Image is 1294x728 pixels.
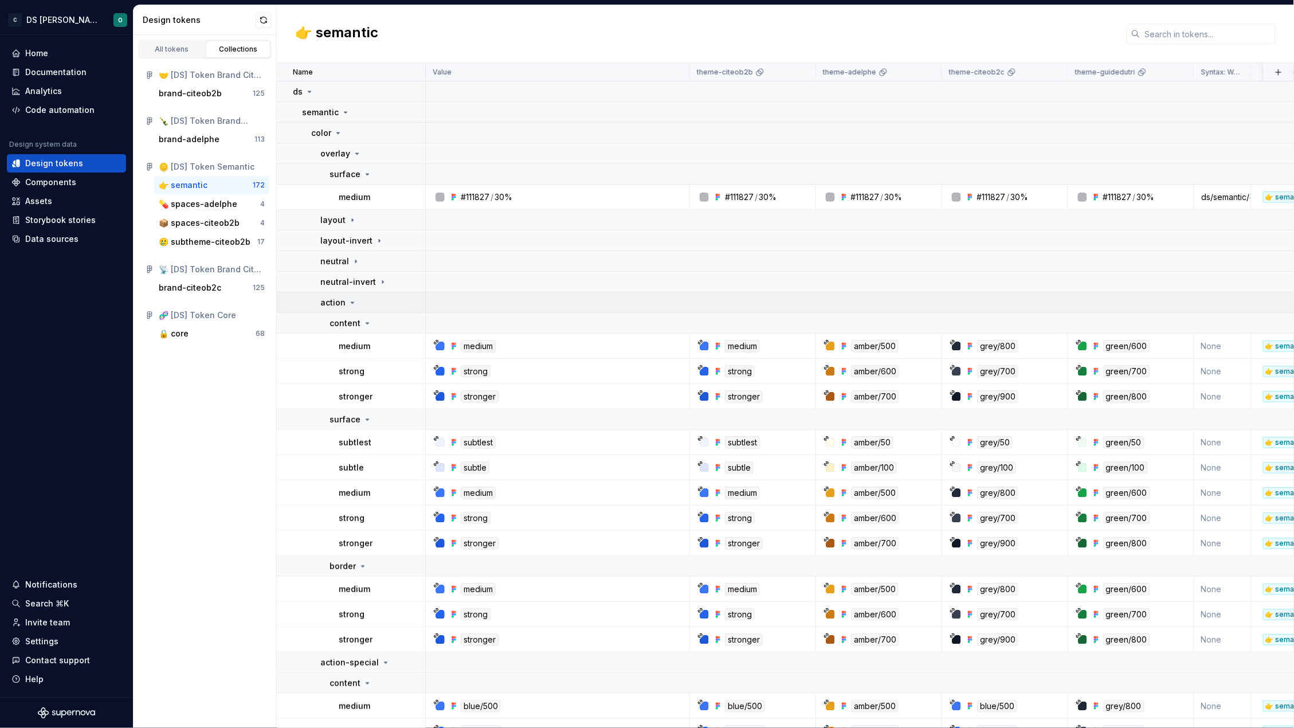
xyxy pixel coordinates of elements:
[461,487,496,499] div: medium
[1075,68,1135,77] p: theme-guidedutri
[339,191,370,203] p: medium
[7,192,126,210] a: Assets
[977,512,1018,525] div: grey/700
[461,608,491,621] div: strong
[7,101,126,119] a: Code automation
[977,487,1018,499] div: grey/800
[339,391,372,402] p: stronger
[1103,608,1150,621] div: green/700
[495,191,512,203] div: 30%
[7,63,126,81] a: Documentation
[851,365,899,378] div: amber/600
[159,161,265,173] div: 🪙 [DS] Token Semantic
[461,633,499,646] div: stronger
[253,89,265,98] div: 125
[851,700,899,713] div: amber/500
[851,583,899,596] div: amber/500
[1007,191,1010,203] div: /
[159,282,221,293] div: brand-citeob2c
[339,512,364,524] p: strong
[1194,455,1252,480] td: None
[461,365,491,378] div: strong
[25,233,79,245] div: Data sources
[25,85,62,97] div: Analytics
[159,179,207,191] div: 👉 semantic
[725,390,763,403] div: stronger
[154,214,269,232] button: 📦 spaces-citeob2b4
[25,674,44,685] div: Help
[1194,430,1252,455] td: None
[977,700,1017,713] div: blue/500
[949,68,1005,77] p: theme-citeob2c
[725,700,765,713] div: blue/500
[851,537,899,550] div: amber/700
[257,237,265,246] div: 17
[725,512,755,525] div: strong
[159,69,265,81] div: 🤝 [DS] Token Brand Citeo B2B
[253,181,265,190] div: 172
[154,176,269,194] button: 👉 semantic172
[851,461,897,474] div: amber/100
[461,537,499,550] div: stronger
[253,283,265,292] div: 125
[725,487,760,499] div: medium
[1137,191,1155,203] div: 30%
[1194,384,1252,409] td: None
[725,633,763,646] div: stronger
[320,235,372,246] p: layout-invert
[154,130,269,148] button: brand-adelphe113
[26,14,100,26] div: DS [PERSON_NAME]
[339,634,372,645] p: stronger
[159,134,219,145] div: brand-adelphe
[25,195,52,207] div: Assets
[25,655,90,666] div: Contact support
[725,537,763,550] div: stronger
[256,329,265,338] div: 68
[1011,191,1029,203] div: 30%
[339,487,370,499] p: medium
[339,340,370,352] p: medium
[260,199,265,209] div: 4
[725,191,754,203] div: #111827
[320,276,376,288] p: neutral-invert
[461,436,496,449] div: subtlest
[25,177,76,188] div: Components
[7,576,126,594] button: Notifications
[1103,390,1150,403] div: green/800
[725,583,760,596] div: medium
[339,584,370,595] p: medium
[330,318,360,329] p: content
[154,279,269,297] button: brand-citeob2c125
[823,68,876,77] p: theme-adelphe
[461,700,501,713] div: blue/500
[154,84,269,103] button: brand-citeob2b125
[154,324,269,343] a: 🔒 core68
[1201,68,1242,77] p: Syntax: Web
[7,230,126,248] a: Data sources
[977,340,1018,353] div: grey/800
[154,233,269,251] button: 🥲 subtheme-citeob2b17
[1194,602,1252,627] td: None
[1194,359,1252,384] td: None
[7,670,126,688] button: Help
[38,707,95,719] svg: Supernova Logo
[1103,461,1148,474] div: green/100
[159,310,265,321] div: 🧬 [DS] Token Core
[851,340,899,353] div: amber/500
[25,617,70,628] div: Invite team
[25,214,96,226] div: Storybook stories
[7,44,126,62] a: Home
[977,633,1018,646] div: grey/900
[1194,627,1252,652] td: None
[260,218,265,228] div: 4
[1194,577,1252,602] td: None
[210,45,267,54] div: Collections
[7,82,126,100] a: Analytics
[461,512,491,525] div: strong
[143,14,256,26] div: Design tokens
[977,436,1013,449] div: grey/50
